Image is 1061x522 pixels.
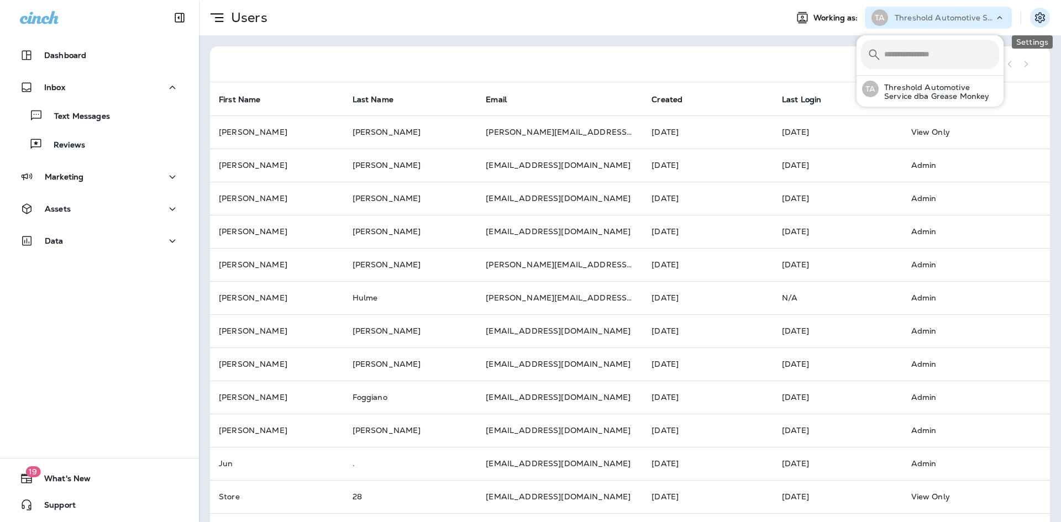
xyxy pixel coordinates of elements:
[344,347,477,381] td: [PERSON_NAME]
[477,447,643,480] td: [EMAIL_ADDRESS][DOMAIN_NAME]
[652,95,682,104] span: Created
[45,204,71,213] p: Assets
[477,381,643,414] td: [EMAIL_ADDRESS][DOMAIN_NAME]
[902,115,1032,149] td: View Only
[477,215,643,248] td: [EMAIL_ADDRESS][DOMAIN_NAME]
[11,166,188,188] button: Marketing
[344,480,477,513] td: 28
[210,447,344,480] td: Jun
[782,94,836,104] span: Last Login
[477,414,643,447] td: [EMAIL_ADDRESS][DOMAIN_NAME]
[210,381,344,414] td: [PERSON_NAME]
[33,474,91,487] span: What's New
[344,215,477,248] td: [PERSON_NAME]
[477,149,643,182] td: [EMAIL_ADDRESS][DOMAIN_NAME]
[902,480,1032,513] td: View Only
[902,215,1032,248] td: Admin
[45,236,64,245] p: Data
[902,149,1032,182] td: Admin
[477,480,643,513] td: [EMAIL_ADDRESS][DOMAIN_NAME]
[862,81,879,97] div: TA
[44,83,65,92] p: Inbox
[902,414,1032,447] td: Admin
[11,44,188,66] button: Dashboard
[643,347,773,381] td: [DATE]
[11,230,188,252] button: Data
[344,414,477,447] td: [PERSON_NAME]
[45,172,83,181] p: Marketing
[210,149,344,182] td: [PERSON_NAME]
[11,76,188,98] button: Inbox
[33,500,76,514] span: Support
[773,248,902,281] td: [DATE]
[477,281,643,314] td: [PERSON_NAME][EMAIL_ADDRESS][PERSON_NAME][DOMAIN_NAME]
[210,248,344,281] td: [PERSON_NAME]
[857,76,1004,102] button: TAThreshold Automotive Service dba Grease Monkey
[344,447,477,480] td: .
[773,182,902,215] td: [DATE]
[353,95,393,104] span: Last Name
[210,281,344,314] td: [PERSON_NAME]
[902,248,1032,281] td: Admin
[344,381,477,414] td: Foggiano
[43,140,85,151] p: Reviews
[773,447,902,480] td: [DATE]
[879,83,999,101] p: Threshold Automotive Service dba Grease Monkey
[210,215,344,248] td: [PERSON_NAME]
[210,115,344,149] td: [PERSON_NAME]
[773,414,902,447] td: [DATE]
[773,281,902,314] td: N/A
[11,494,188,516] button: Support
[1012,35,1053,49] div: Settings
[895,13,994,22] p: Threshold Automotive Service dba Grease Monkey
[643,414,773,447] td: [DATE]
[486,94,521,104] span: Email
[813,13,860,23] span: Working as:
[773,115,902,149] td: [DATE]
[902,314,1032,347] td: Admin
[344,281,477,314] td: Hulme
[782,95,821,104] span: Last Login
[11,467,188,489] button: 19What's New
[902,447,1032,480] td: Admin
[344,182,477,215] td: [PERSON_NAME]
[643,215,773,248] td: [DATE]
[1030,8,1050,28] button: Settings
[210,182,344,215] td: [PERSON_NAME]
[44,51,86,60] p: Dashboard
[773,314,902,347] td: [DATE]
[11,133,188,156] button: Reviews
[219,94,275,104] span: First Name
[210,314,344,347] td: [PERSON_NAME]
[477,347,643,381] td: [EMAIL_ADDRESS][DOMAIN_NAME]
[643,381,773,414] td: [DATE]
[227,9,267,26] p: Users
[11,104,188,127] button: Text Messages
[477,248,643,281] td: [PERSON_NAME][EMAIL_ADDRESS][DOMAIN_NAME]
[486,95,507,104] span: Email
[353,94,408,104] span: Last Name
[773,381,902,414] td: [DATE]
[210,480,344,513] td: Store
[773,149,902,182] td: [DATE]
[344,314,477,347] td: [PERSON_NAME]
[773,347,902,381] td: [DATE]
[871,9,888,26] div: TA
[643,149,773,182] td: [DATE]
[643,314,773,347] td: [DATE]
[773,215,902,248] td: [DATE]
[25,466,40,477] span: 19
[902,347,1032,381] td: Admin
[43,112,110,122] p: Text Messages
[344,149,477,182] td: [PERSON_NAME]
[902,281,1032,314] td: Admin
[219,95,260,104] span: First Name
[164,7,195,29] button: Collapse Sidebar
[643,115,773,149] td: [DATE]
[643,248,773,281] td: [DATE]
[477,182,643,215] td: [EMAIL_ADDRESS][DOMAIN_NAME]
[344,248,477,281] td: [PERSON_NAME]
[477,115,643,149] td: [PERSON_NAME][EMAIL_ADDRESS][PERSON_NAME][DOMAIN_NAME]
[773,480,902,513] td: [DATE]
[643,447,773,480] td: [DATE]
